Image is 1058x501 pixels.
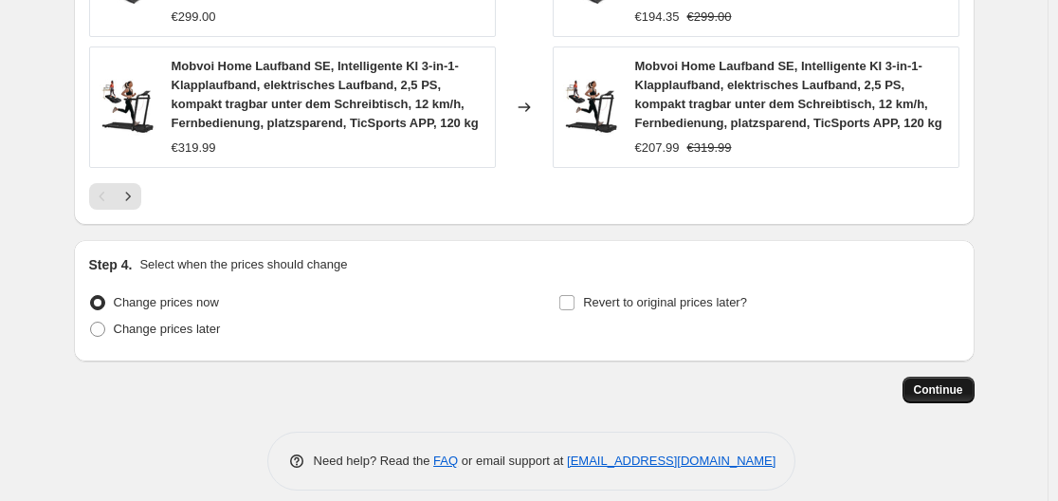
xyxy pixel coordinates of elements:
[172,139,216,158] div: €319.99
[139,255,347,274] p: Select when the prices should change
[567,454,775,468] a: [EMAIL_ADDRESS][DOMAIN_NAME]
[687,139,732,158] strike: €319.99
[114,322,221,336] span: Change prices later
[114,295,219,309] span: Change prices now
[433,454,458,468] a: FAQ
[563,79,620,136] img: 61VG8BkgApL_80x.jpg
[914,382,963,398] span: Continue
[89,255,133,274] h2: Step 4.
[89,183,141,210] nav: Pagination
[115,183,141,210] button: Next
[635,8,680,27] div: €194.35
[314,454,434,468] span: Need help? Read the
[172,59,479,130] span: Mobvoi Home Laufband SE, Intelligente KI 3-in-1-Klapplaufband, elektrisches Laufband, 2,5 PS, kom...
[100,79,156,136] img: 61VG8BkgApL_80x.jpg
[903,377,975,403] button: Continue
[635,139,680,158] div: €207.99
[687,8,732,27] strike: €299.00
[172,8,216,27] div: €299.00
[635,59,942,130] span: Mobvoi Home Laufband SE, Intelligente KI 3-in-1-Klapplaufband, elektrisches Laufband, 2,5 PS, kom...
[583,295,747,309] span: Revert to original prices later?
[458,454,567,468] span: or email support at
